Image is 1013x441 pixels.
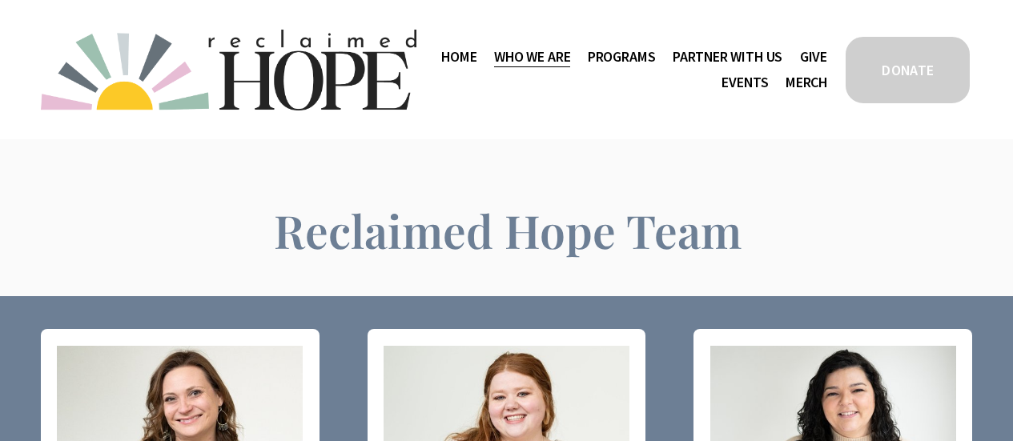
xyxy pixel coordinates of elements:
span: Reclaimed Hope Team [274,199,742,260]
a: folder dropdown [494,44,570,70]
a: Merch [786,70,827,95]
a: folder dropdown [673,44,782,70]
a: Give [800,44,827,70]
img: Reclaimed Hope Initiative [41,30,416,110]
a: DONATE [843,34,972,106]
span: Partner With Us [673,46,782,69]
span: Programs [588,46,656,69]
span: Who We Are [494,46,570,69]
a: Home [441,44,476,70]
a: Events [722,70,768,95]
a: folder dropdown [588,44,656,70]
